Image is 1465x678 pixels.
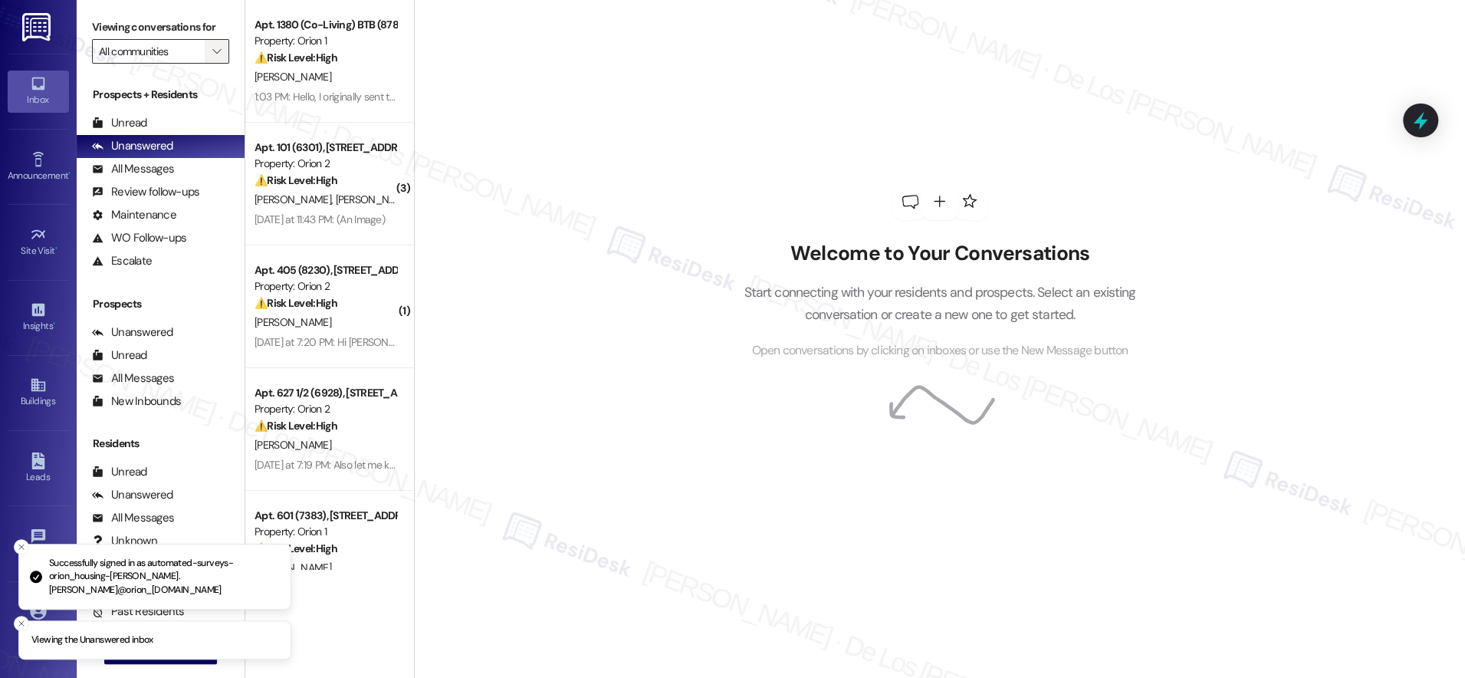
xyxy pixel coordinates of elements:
div: Maintenance [92,207,176,223]
div: Property: Orion 1 [255,524,396,540]
div: Property: Orion 2 [255,401,396,417]
div: Property: Orion 2 [255,156,396,172]
div: All Messages [92,161,174,177]
button: Close toast [14,539,29,555]
strong: ⚠️ Risk Level: High [255,173,337,187]
span: • [55,243,57,254]
button: Close toast [14,616,29,631]
div: [DATE] at 7:19 PM: Also let me know what to do regarding the cockroaches [255,458,582,472]
div: Unread [92,115,147,131]
a: Leads [8,448,69,489]
span: [PERSON_NAME] [255,438,331,452]
span: [PERSON_NAME] [255,561,331,574]
p: Successfully signed in as automated-surveys-orion_housing-[PERSON_NAME].[PERSON_NAME]@orion_[DOMA... [49,557,278,597]
p: Viewing the Unanswered inbox [31,634,153,647]
strong: ⚠️ Risk Level: High [255,296,337,310]
div: Apt. 1380 (Co-Living) BTB (8788), [STREET_ADDRESS] [255,17,396,33]
div: Apt. 627 1/2 (6928), [STREET_ADDRESS] [255,385,396,401]
div: Unanswered [92,324,173,341]
a: Site Visit • [8,222,69,263]
div: Unanswered [92,138,173,154]
input: All communities [99,39,205,64]
a: Templates • [8,523,69,564]
label: Viewing conversations for [92,15,229,39]
div: Review follow-ups [92,184,199,200]
div: [DATE] at 7:20 PM: Hi [PERSON_NAME], I would like to request for a new key fob because I accident... [255,335,1270,349]
strong: ⚠️ Risk Level: High [255,419,337,433]
div: Apt. 601 (7383), [STREET_ADDRESS] [255,508,396,524]
i:  [212,45,221,58]
a: Insights • [8,297,69,338]
div: Unanswered [92,487,173,503]
a: Buildings [8,372,69,413]
p: Start connecting with your residents and prospects. Select an existing conversation or create a n... [721,281,1159,325]
span: Open conversations by clicking on inboxes or use the New Message button [751,341,1128,360]
a: Account [8,598,69,640]
div: Escalate [92,253,152,269]
div: All Messages [92,510,174,526]
div: WO Follow-ups [92,230,186,246]
span: • [53,318,55,329]
div: Apt. 101 (6301), [STREET_ADDRESS] [255,140,396,156]
strong: ⚠️ Risk Level: High [255,541,337,555]
div: All Messages [92,370,174,387]
img: ResiDesk Logo [22,13,54,41]
div: Unread [92,464,147,480]
div: Prospects + Residents [77,87,245,103]
div: Unread [92,347,147,364]
a: Inbox [8,71,69,112]
div: Prospects [77,296,245,312]
strong: ⚠️ Risk Level: High [255,51,337,64]
span: • [68,168,71,179]
div: Residents [77,436,245,452]
span: [PERSON_NAME] [335,193,416,206]
div: Apt. 405 (8230), [STREET_ADDRESS][PERSON_NAME] [255,262,396,278]
span: [PERSON_NAME] [255,193,336,206]
div: Property: Orion 2 [255,278,396,295]
span: [PERSON_NAME] [255,70,331,84]
div: [DATE] at 11:43 PM: (An Image) [255,212,385,226]
h2: Welcome to Your Conversations [721,242,1159,266]
div: Property: Orion 1 [255,33,396,49]
div: New Inbounds [92,393,181,410]
span: [PERSON_NAME] [255,315,331,329]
